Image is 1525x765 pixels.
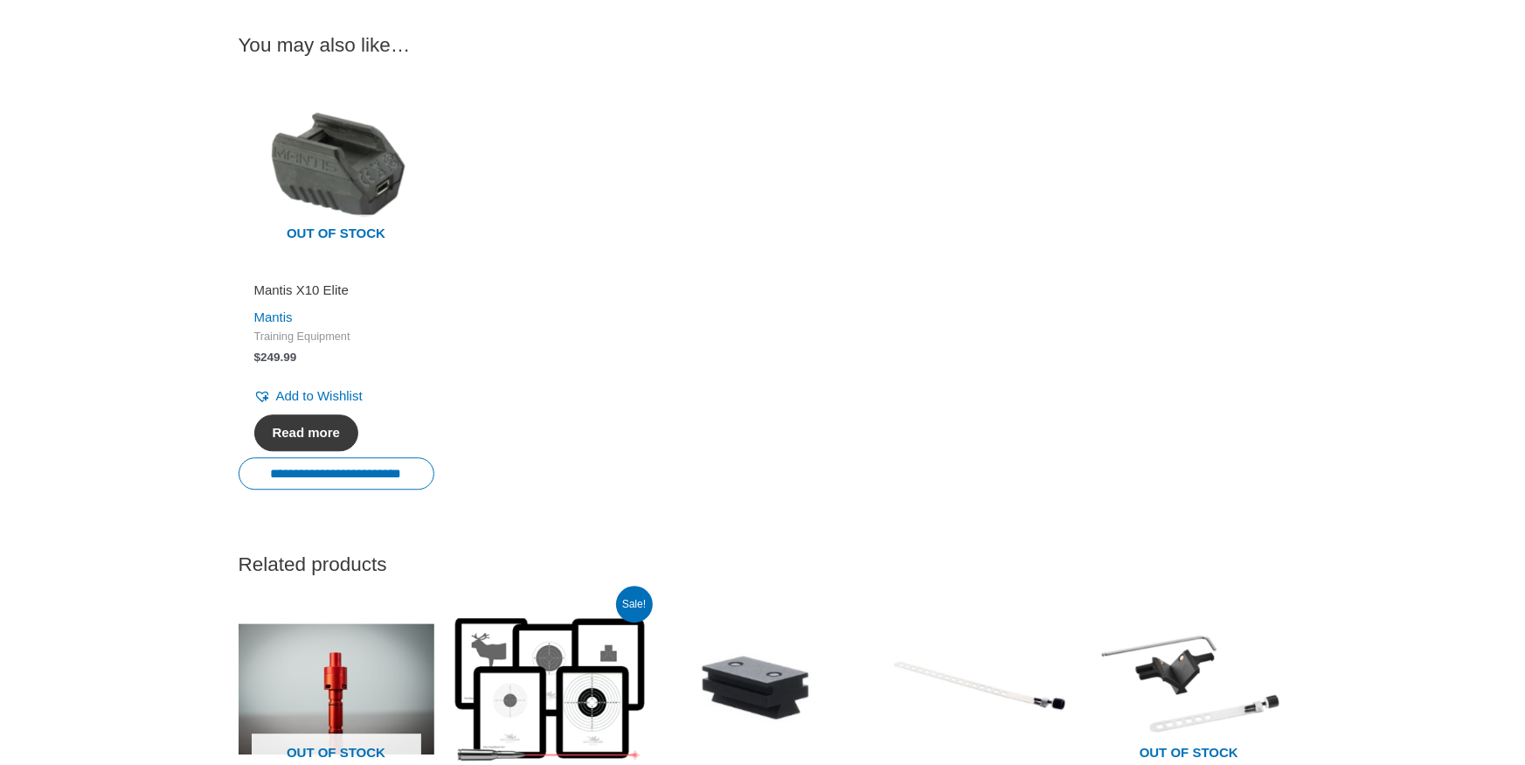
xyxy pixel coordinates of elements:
a: Read more about “Mantis X10 Elite” [254,414,359,451]
bdi: 249.99 [254,351,297,364]
h2: You may also like… [239,32,1287,58]
span: Training Equipment [254,330,419,344]
h2: Mantis X10 Elite [254,282,419,299]
h2: Related products [239,552,1287,577]
span: $ [254,351,261,364]
a: Mantis X10 Elite [254,282,419,305]
img: Mantis X10 Elite [239,72,434,268]
a: Add to Wishlist [254,384,363,408]
span: Sale! [616,586,653,622]
span: Out of stock [252,214,421,254]
a: Out of stock [239,72,434,268]
span: Add to Wishlist [276,388,363,403]
a: Mantis [254,309,293,324]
